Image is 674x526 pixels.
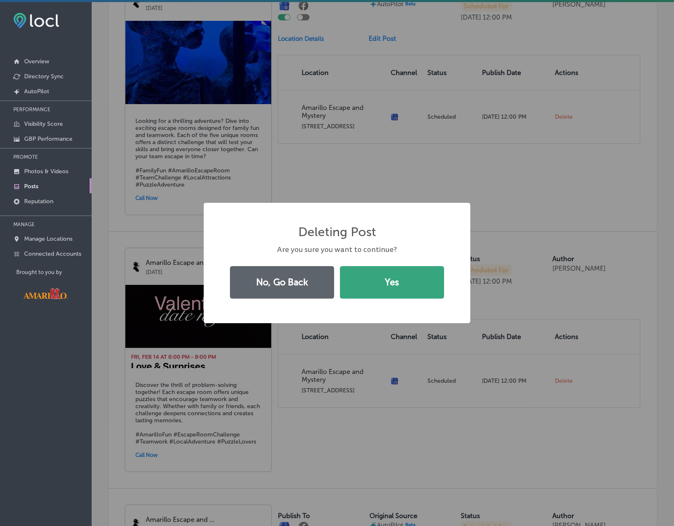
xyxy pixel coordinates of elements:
p: AutoPilot [24,88,49,95]
p: Connected Accounts [24,250,81,257]
img: fda3e92497d09a02dc62c9cd864e3231.png [13,13,59,28]
p: Photos & Videos [24,168,68,175]
button: No, Go Back [230,266,334,299]
p: GBP Performance [24,135,72,142]
p: Posts [24,183,38,190]
p: Brought to you by [16,269,92,275]
p: Overview [24,58,49,65]
div: Are you sure you want to continue? [225,244,449,255]
h2: Deleting Post [298,224,376,239]
img: Visit Amarillo [16,282,75,305]
p: Reputation [24,198,53,205]
button: Yes [340,266,444,299]
p: Directory Sync [24,73,64,80]
p: Visibility Score [24,120,63,127]
p: Manage Locations [24,235,72,242]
